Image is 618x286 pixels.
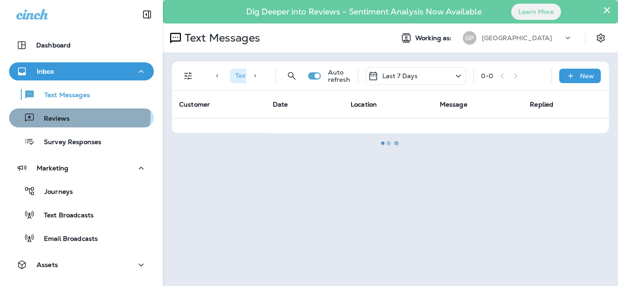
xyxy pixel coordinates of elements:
button: Marketing [9,159,154,177]
p: Assets [37,261,58,268]
p: Email Broadcasts [35,235,98,244]
button: Text Broadcasts [9,205,154,224]
p: Inbox [37,68,54,75]
button: Assets [9,256,154,274]
p: Survey Responses [35,138,101,147]
p: Text Broadcasts [35,211,94,220]
p: New [580,72,594,80]
p: Reviews [35,115,70,123]
p: Dashboard [36,42,71,49]
button: Collapse Sidebar [134,5,160,23]
button: Survey Responses [9,132,154,151]
button: Inbox [9,62,154,80]
button: Text Messages [9,85,154,104]
p: Text Messages [35,91,90,100]
button: Journeys [9,182,154,201]
button: Email Broadcasts [9,229,154,248]
button: Dashboard [9,36,154,54]
p: Marketing [37,164,68,172]
p: Journeys [35,188,73,197]
button: Reviews [9,108,154,127]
